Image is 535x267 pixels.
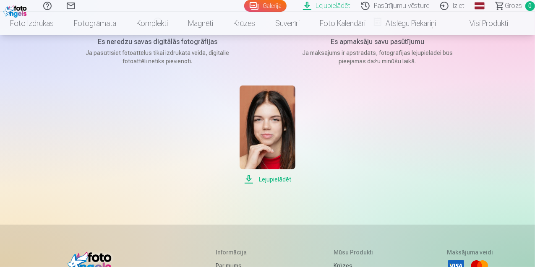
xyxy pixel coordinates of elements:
a: Foto kalendāri [310,12,376,35]
a: Komplekti [126,12,178,35]
h5: Es apmaksāju savu pasūtījumu [298,37,457,47]
a: Atslēgu piekariņi [376,12,446,35]
h5: Mūsu produkti [334,248,378,257]
a: Krūzes [223,12,265,35]
span: 0 [525,1,535,11]
span: Lejupielādēt [240,174,295,184]
p: Ja maksājums ir apstrādāts, fotogrāfijas lejupielādei būs pieejamas dažu minūšu laikā. [298,49,457,65]
h5: Maksājuma veidi [447,248,493,257]
span: Grozs [505,1,522,11]
h5: Informācija [216,248,265,257]
img: /fa1 [3,3,29,18]
a: Suvenīri [265,12,310,35]
h5: Es neredzu savas digitālās fotogrāfijas [78,37,237,47]
a: Lejupielādēt [240,86,295,184]
a: Fotogrāmata [64,12,126,35]
a: Visi produkti [446,12,518,35]
a: Magnēti [178,12,223,35]
p: Ja pasūtīsiet fotoattēlus tikai izdrukātā veidā, digitālie fotoattēli netiks pievienoti. [78,49,237,65]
